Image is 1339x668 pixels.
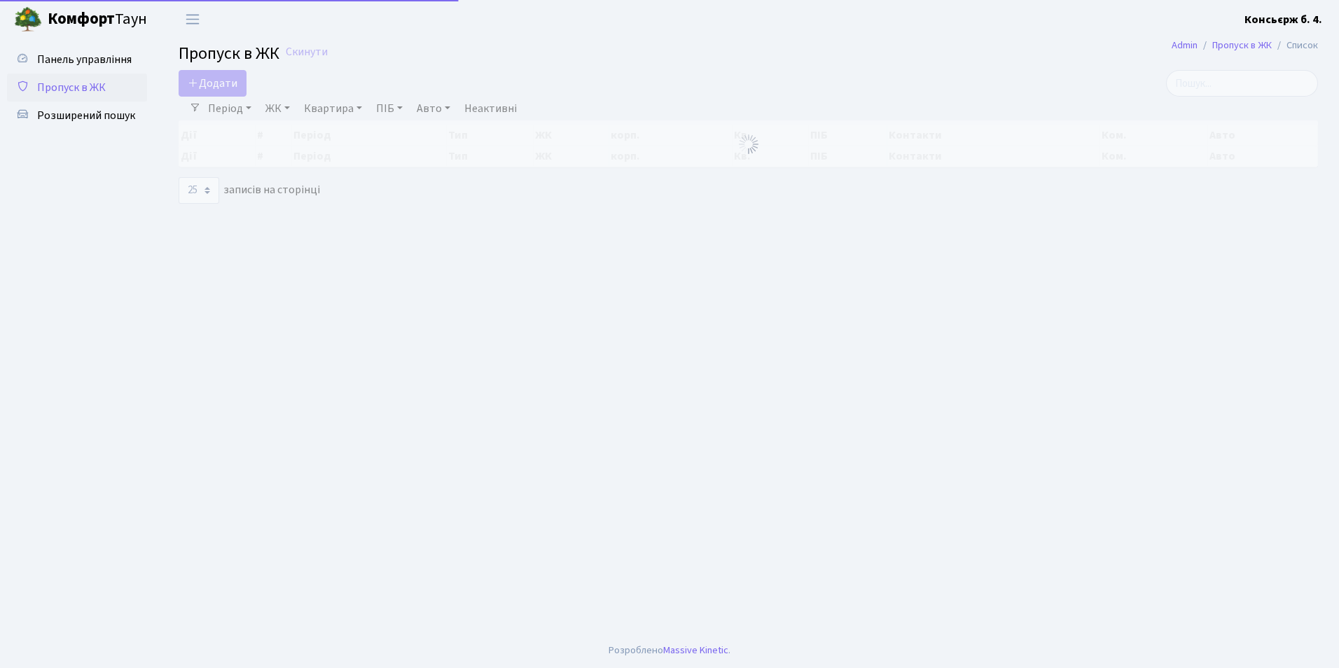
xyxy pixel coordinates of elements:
a: ЖК [260,97,296,120]
nav: breadcrumb [1151,31,1339,60]
a: Консьєрж б. 4. [1244,11,1322,28]
a: Пропуск в ЖК [1212,38,1272,53]
a: Неактивні [459,97,522,120]
span: Додати [188,76,237,91]
img: Обробка... [737,133,760,155]
b: Комфорт [48,8,115,30]
div: Розроблено . [609,643,730,658]
input: Пошук... [1166,70,1318,97]
span: Пропуск в ЖК [179,41,279,66]
a: Квартира [298,97,368,120]
b: Консьєрж б. 4. [1244,12,1322,27]
span: Розширений пошук [37,108,135,123]
a: Admin [1172,38,1198,53]
a: Авто [411,97,456,120]
span: Панель управління [37,52,132,67]
img: logo.png [14,6,42,34]
button: Переключити навігацію [175,8,210,31]
label: записів на сторінці [179,177,320,204]
a: ПІБ [370,97,408,120]
a: Панель управління [7,46,147,74]
span: Пропуск в ЖК [37,80,106,95]
a: Додати [179,70,247,97]
span: Таун [48,8,147,32]
a: Скинути [286,46,328,59]
li: Список [1272,38,1318,53]
a: Пропуск в ЖК [7,74,147,102]
a: Розширений пошук [7,102,147,130]
select: записів на сторінці [179,177,219,204]
a: Massive Kinetic [663,643,728,657]
a: Період [202,97,257,120]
